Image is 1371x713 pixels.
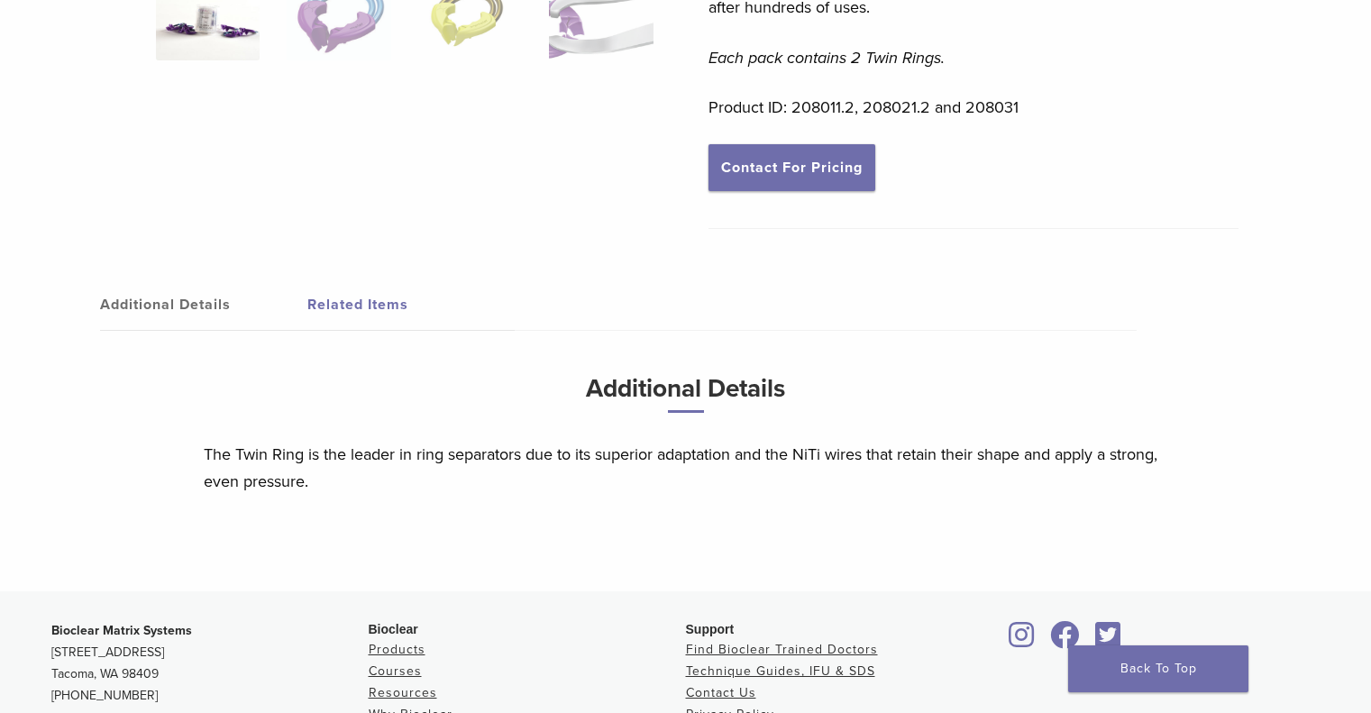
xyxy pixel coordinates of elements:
[307,279,515,330] a: Related Items
[686,685,756,700] a: Contact Us
[204,367,1168,427] h3: Additional Details
[369,642,425,657] a: Products
[100,279,307,330] a: Additional Details
[51,623,192,638] strong: Bioclear Matrix Systems
[1003,632,1041,650] a: Bioclear
[51,620,369,707] p: [STREET_ADDRESS] Tacoma, WA 98409 [PHONE_NUMBER]
[686,622,735,636] span: Support
[204,441,1168,495] p: The Twin Ring is the leader in ring separators due to its superior adaptation and the NiTi wires ...
[1090,632,1128,650] a: Bioclear
[369,685,437,700] a: Resources
[369,622,418,636] span: Bioclear
[1045,632,1086,650] a: Bioclear
[369,663,422,679] a: Courses
[686,642,878,657] a: Find Bioclear Trained Doctors
[708,144,875,191] a: Contact For Pricing
[708,94,1238,121] p: Product ID: 208011.2, 208021.2 and 208031
[708,48,945,68] em: Each pack contains 2 Twin Rings.
[686,663,875,679] a: Technique Guides, IFU & SDS
[1068,645,1248,692] a: Back To Top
